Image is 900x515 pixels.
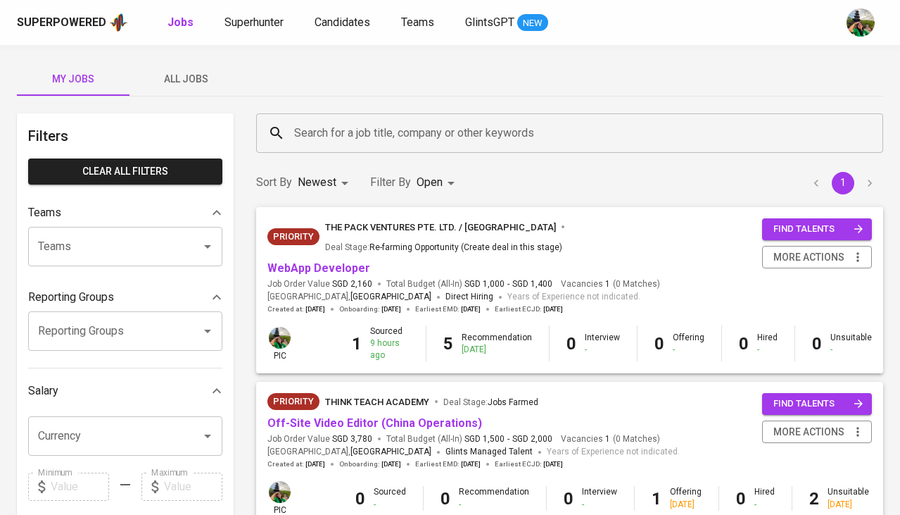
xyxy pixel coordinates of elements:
b: 2 [809,489,819,509]
span: SGD 1,000 [464,278,505,290]
b: 0 [812,334,822,354]
div: - [582,499,617,511]
span: Earliest ECJD : [495,304,563,314]
span: SGD 1,400 [512,278,552,290]
button: more actions [762,421,872,444]
div: Interview [585,332,620,356]
div: New Job received from Demand Team [267,393,319,410]
span: Job Order Value [267,278,372,290]
img: eva@glints.com [847,8,875,37]
div: Teams [28,199,222,227]
span: Total Budget (All-In) [386,433,552,445]
div: - [757,344,778,356]
div: - [459,499,529,511]
a: Off-Site Video Editor (China Operations) [267,416,482,430]
span: SGD 2,000 [512,433,552,445]
span: SGD 1,500 [464,433,505,445]
img: eva@glints.com [269,481,291,503]
span: - [507,433,509,445]
div: [DATE] [670,499,702,511]
span: [DATE] [461,459,481,469]
span: Priority [267,395,319,409]
a: Superhunter [224,14,286,32]
div: Unsuitable [828,486,869,510]
p: Newest [298,174,336,191]
a: GlintsGPT NEW [465,14,548,32]
div: Open [417,170,459,196]
img: eva@glints.com [269,327,291,349]
span: Think Teach Academy [325,397,429,407]
span: [DATE] [381,304,401,314]
span: Vacancies ( 0 Matches ) [561,278,660,290]
span: Onboarding : [339,459,401,469]
span: Earliest EMD : [415,459,481,469]
span: Years of Experience not indicated. [547,445,680,459]
b: 0 [564,489,573,509]
span: find talents [773,221,863,237]
div: Reporting Groups [28,283,222,311]
a: Teams [401,14,437,32]
div: Sourced [370,325,409,361]
b: 0 [736,489,746,509]
span: [DATE] [543,304,563,314]
div: Hired [754,486,775,510]
input: Value [164,473,222,501]
div: Recommendation [459,486,529,510]
button: Clear All filters [28,159,222,185]
span: Deal Stage : [325,242,562,252]
span: Re-farming Opportunity (Create deal in this stage) [369,242,562,252]
p: Reporting Groups [28,289,114,306]
span: Glints Managed Talent [445,447,533,457]
b: 1 [352,334,362,354]
span: Vacancies ( 0 Matches ) [561,433,660,445]
b: 0 [654,334,664,354]
div: Newest [298,170,353,196]
span: NEW [517,16,548,30]
span: [DATE] [305,459,325,469]
span: Created at : [267,304,325,314]
span: Direct Hiring [445,292,493,302]
span: Superhunter [224,15,284,29]
span: [GEOGRAPHIC_DATA] [350,290,431,304]
div: pic [267,325,292,362]
span: 1 [603,433,610,445]
div: - [673,344,704,356]
span: Years of Experience not indicated. [507,290,640,304]
b: 0 [441,489,450,509]
span: 1 [603,278,610,290]
span: [DATE] [543,459,563,469]
span: [DATE] [381,459,401,469]
div: Salary [28,377,222,405]
button: Open [198,237,217,256]
span: All Jobs [138,70,234,88]
img: app logo [109,12,128,33]
span: find talents [773,396,863,412]
span: [GEOGRAPHIC_DATA] [350,445,431,459]
span: - [507,278,509,290]
div: 9 hours ago [370,337,409,361]
span: [DATE] [461,304,481,314]
div: Hired [757,332,778,356]
span: Earliest ECJD : [495,459,563,469]
div: - [374,499,406,511]
p: Salary [28,383,58,399]
b: 5 [443,334,453,354]
div: Superpowered [17,15,106,31]
div: - [754,499,775,511]
div: [DATE] [828,499,869,511]
div: Recommendation [462,332,532,356]
button: find talents [762,218,872,240]
button: more actions [762,246,872,269]
button: find talents [762,393,872,415]
span: [GEOGRAPHIC_DATA] , [267,445,431,459]
span: The Pack Ventures Pte. Ltd. / [GEOGRAPHIC_DATA] [325,222,556,232]
b: 0 [355,489,365,509]
span: Clear All filters [39,163,211,180]
span: Deal Stage : [443,397,538,407]
span: more actions [773,249,844,266]
span: My Jobs [25,70,121,88]
h6: Filters [28,125,222,147]
b: Jobs [167,15,194,29]
div: Offering [673,332,704,356]
p: Teams [28,204,61,221]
